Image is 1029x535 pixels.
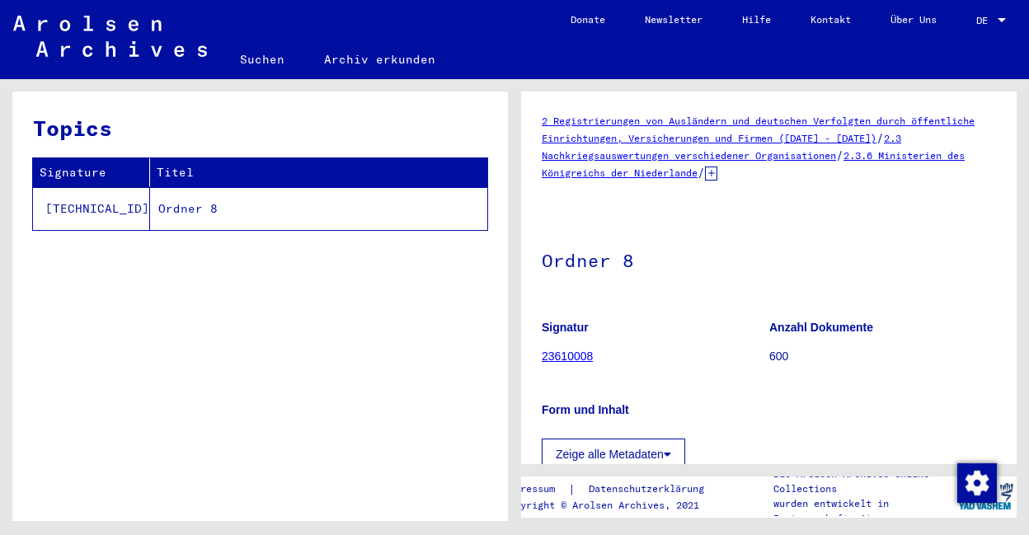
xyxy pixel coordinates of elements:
[33,112,486,144] h3: Topics
[698,165,705,180] span: /
[769,321,873,334] b: Anzahl Dokumente
[150,187,487,230] td: Ordner 8
[33,187,150,230] td: [TECHNICAL_ID]
[33,158,150,187] th: Signature
[542,350,593,363] a: 23610008
[773,467,955,496] p: Die Arolsen Archives Online-Collections
[503,481,568,498] a: Impressum
[955,476,1017,517] img: yv_logo.png
[769,348,996,365] p: 600
[503,481,724,498] div: |
[542,115,975,144] a: 2 Registrierungen von Ausländern und deutschen Verfolgten durch öffentliche Einrichtungen, Versic...
[576,481,724,498] a: Datenschutzerklärung
[542,321,589,334] b: Signatur
[503,498,724,513] p: Copyright © Arolsen Archives, 2021
[150,158,487,187] th: Titel
[304,40,455,79] a: Archiv erkunden
[976,15,994,26] span: DE
[220,40,304,79] a: Suchen
[13,16,207,57] img: Arolsen_neg.svg
[542,223,996,295] h1: Ordner 8
[773,496,955,526] p: wurden entwickelt in Partnerschaft mit
[876,130,884,145] span: /
[542,403,629,416] b: Form und Inhalt
[542,439,685,470] button: Zeige alle Metadaten
[836,148,843,162] span: /
[957,463,997,503] img: Zustimmung ändern
[956,462,996,502] div: Zustimmung ändern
